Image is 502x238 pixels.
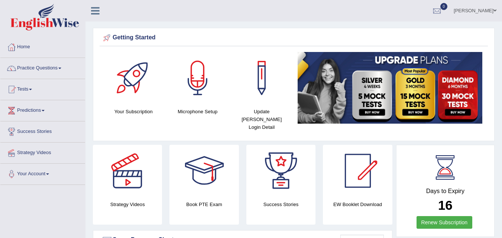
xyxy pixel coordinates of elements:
a: Tests [0,79,85,98]
a: Your Account [0,164,85,182]
a: Practice Questions [0,58,85,76]
b: 16 [438,198,453,212]
a: Home [0,37,85,55]
h4: Success Stories [246,200,315,208]
h4: EW Booklet Download [323,200,392,208]
span: 0 [440,3,448,10]
div: Getting Started [101,32,486,43]
h4: Microphone Setup [169,108,226,115]
img: small5.jpg [298,52,483,124]
h4: Your Subscription [105,108,162,115]
h4: Strategy Videos [93,200,162,208]
h4: Book PTE Exam [169,200,239,208]
a: Success Stories [0,121,85,140]
a: Strategy Videos [0,143,85,161]
a: Predictions [0,100,85,119]
h4: Update [PERSON_NAME] Login Detail [233,108,290,131]
a: Renew Subscription [417,216,473,229]
h4: Days to Expiry [405,188,486,195]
